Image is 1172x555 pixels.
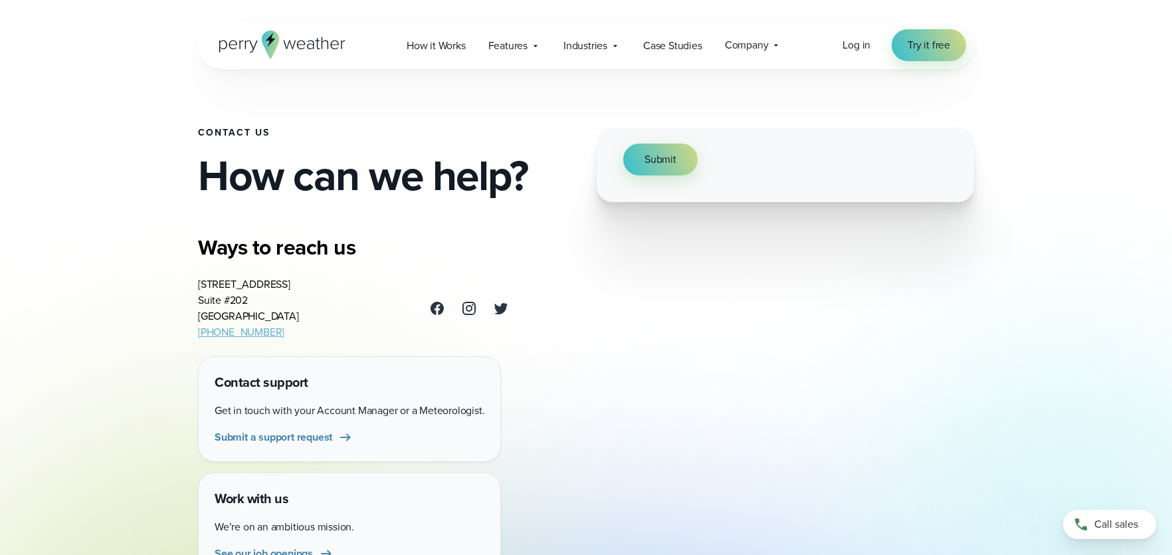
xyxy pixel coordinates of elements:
span: Industries [563,38,607,54]
h4: Contact support [215,373,484,392]
a: [PHONE_NUMBER] [198,324,284,340]
a: Submit a support request [215,429,353,445]
h3: Ways to reach us [198,234,509,261]
a: Try it free [892,29,966,61]
span: Try it free [908,37,950,53]
a: Case Studies [632,32,714,59]
h1: Contact Us [198,128,575,138]
span: Case Studies [643,38,702,54]
span: Log in [842,37,870,53]
span: Features [488,38,528,54]
p: We’re on an ambitious mission. [215,519,484,535]
p: Get in touch with your Account Manager or a Meteorologist. [215,403,484,419]
a: Call sales [1063,510,1156,539]
button: Submit [623,144,698,175]
span: Company [725,37,769,53]
span: Submit [644,152,676,167]
a: How it Works [395,32,477,59]
a: Log in [842,37,870,53]
address: [STREET_ADDRESS] Suite #202 [GEOGRAPHIC_DATA] [198,277,299,340]
span: How it Works [407,38,466,54]
span: Submit a support request [215,429,332,445]
span: Call sales [1094,516,1138,532]
h2: How can we help? [198,154,575,197]
h4: Work with us [215,489,484,508]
